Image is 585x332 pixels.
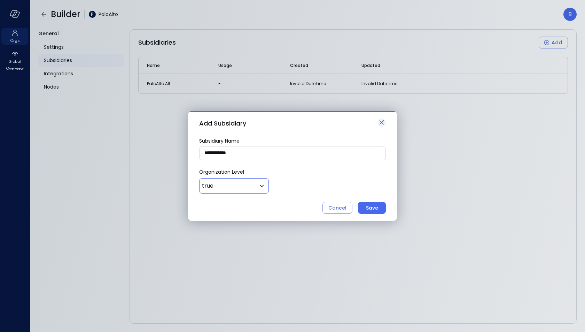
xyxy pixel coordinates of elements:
p: Organization Level [199,168,386,175]
p: true [202,182,213,190]
div: Cancel [328,204,346,212]
button: Save [358,202,386,214]
button: Cancel [322,202,352,214]
label: Subsidiary Name [199,137,386,145]
div: Save [366,204,378,212]
span: Add Subsidiary [199,119,246,128]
